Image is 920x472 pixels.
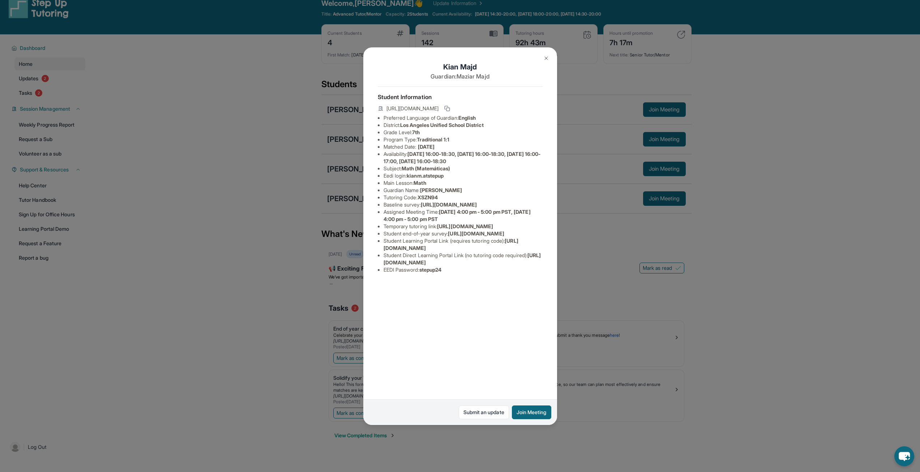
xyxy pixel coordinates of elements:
li: Tutoring Code : [384,194,543,201]
li: Availability: [384,150,543,165]
a: Submit an update [459,405,509,419]
li: Main Lesson : [384,179,543,187]
li: Baseline survey : [384,201,543,208]
li: Subject : [384,165,543,172]
span: English [458,115,476,121]
li: EEDI Password : [384,266,543,273]
li: Student Direct Learning Portal Link (no tutoring code required) : [384,252,543,266]
li: District: [384,122,543,129]
img: Close Icon [543,55,549,61]
span: Los Angeles Unified School District [400,122,483,128]
h1: Kian Majd [378,62,543,72]
span: [DATE] [418,144,435,150]
span: [URL][DOMAIN_NAME] [448,230,504,237]
span: [PERSON_NAME] [420,187,462,193]
li: Assigned Meeting Time : [384,208,543,223]
span: Math [414,180,426,186]
span: [URL][DOMAIN_NAME] [421,201,477,208]
li: Program Type: [384,136,543,143]
li: Matched Date: [384,143,543,150]
span: XSZN94 [418,194,438,200]
li: Guardian Name : [384,187,543,194]
span: [DATE] 16:00-18:30, [DATE] 16:00-18:30, [DATE] 16:00-17:00, [DATE] 16:00-18:30 [384,151,541,164]
span: [DATE] 4:00 pm - 5:00 pm PST, [DATE] 4:00 pm - 5:00 pm PST [384,209,531,222]
span: Traditional 1:1 [417,136,449,143]
span: 7th [412,129,420,135]
li: Temporary tutoring link : [384,223,543,230]
li: Preferred Language of Guardian: [384,114,543,122]
p: Guardian: Maziar Majd [378,72,543,81]
button: chat-button [894,446,914,466]
span: [URL][DOMAIN_NAME] [437,223,493,229]
li: Student Learning Portal Link (requires tutoring code) : [384,237,543,252]
button: Copy link [443,104,452,113]
li: Grade Level: [384,129,543,136]
h4: Student Information [378,93,543,101]
li: Student end-of-year survey : [384,230,543,237]
button: Join Meeting [512,405,551,419]
span: [URL][DOMAIN_NAME] [386,105,438,112]
span: kianm.atstepup [407,173,444,179]
li: Eedi login : [384,172,543,179]
span: stepup24 [419,267,442,273]
span: Math (Matemáticas) [402,165,450,171]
